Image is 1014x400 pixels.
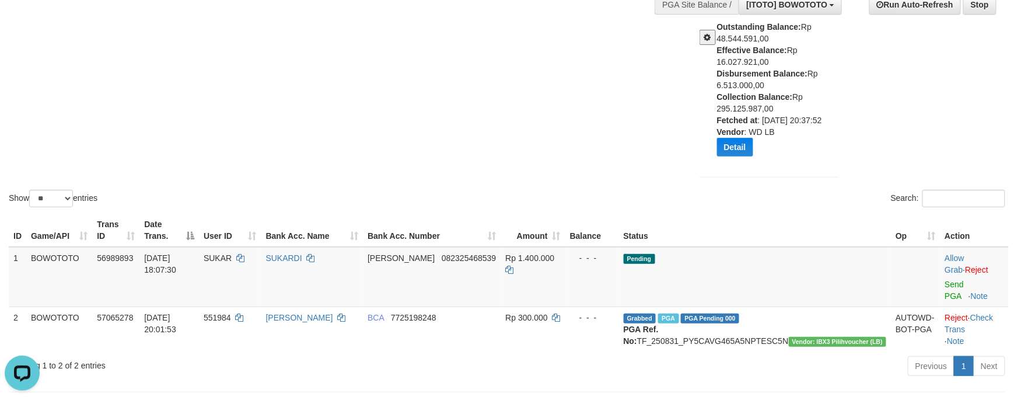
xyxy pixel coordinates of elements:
[199,214,261,247] th: User ID: activate to sort column ascending
[204,313,231,322] span: 551984
[26,307,92,352] td: BOWOTOTO
[261,214,363,247] th: Bank Acc. Name: activate to sort column ascending
[570,312,614,324] div: - - -
[505,313,547,322] span: Rp 300.000
[945,313,993,334] a: Check Trans
[29,190,73,207] select: Showentries
[940,307,1009,352] td: · ·
[717,116,758,125] b: Fetched at
[139,214,199,247] th: Date Trans.: activate to sort column descending
[945,253,964,274] a: Allow Grab
[624,254,655,264] span: Pending
[619,307,891,352] td: TF_250831_PY5CAVG465A5NPTESC5N
[565,214,619,247] th: Balance
[624,314,656,324] span: Grabbed
[908,356,954,376] a: Previous
[891,190,1005,207] label: Search:
[92,214,139,247] th: Trans ID: activate to sort column ascending
[966,265,989,274] a: Reject
[97,313,133,322] span: 57065278
[391,313,436,322] span: Copy 7725198248 to clipboard
[501,214,565,247] th: Amount: activate to sort column ascending
[9,355,414,371] div: Showing 1 to 2 of 2 entries
[9,190,97,207] label: Show entries
[940,214,1009,247] th: Action
[945,313,968,322] a: Reject
[570,252,614,264] div: - - -
[266,253,302,263] a: SUKARDI
[9,307,26,352] td: 2
[619,214,891,247] th: Status
[973,356,1005,376] a: Next
[971,291,988,301] a: Note
[97,253,133,263] span: 56989893
[5,5,40,40] button: Open LiveChat chat widget
[9,214,26,247] th: ID
[717,69,808,78] b: Disbursement Balance:
[717,21,848,165] div: Rp 48.544.591,00 Rp 16.027.921,00 Rp 6.513.000,00 Rp 295.125.987,00 : [DATE] 20:37:52 : WD LB
[204,253,232,263] span: SUKAR
[681,314,739,324] span: PGA Pending
[144,253,176,274] span: [DATE] 18:07:30
[922,190,1005,207] input: Search:
[26,214,92,247] th: Game/API: activate to sort column ascending
[717,22,802,32] b: Outstanding Balance:
[26,247,92,307] td: BOWOTOTO
[658,314,679,324] span: Marked by cheoperator01
[363,214,501,247] th: Bank Acc. Number: activate to sort column ascending
[266,313,333,322] a: [PERSON_NAME]
[717,127,744,137] b: Vendor
[945,280,964,301] a: Send PGA
[442,253,496,263] span: Copy 082325468539 to clipboard
[144,313,176,334] span: [DATE] 20:01:53
[717,46,788,55] b: Effective Balance:
[368,313,384,322] span: BCA
[947,336,964,346] a: Note
[954,356,974,376] a: 1
[789,337,887,347] span: Vendor URL: https://dashboard.q2checkout.com/secure
[368,253,435,263] span: [PERSON_NAME]
[891,214,940,247] th: Op: activate to sort column ascending
[717,92,793,102] b: Collection Balance:
[9,247,26,307] td: 1
[717,138,753,156] button: Detail
[891,307,940,352] td: AUTOWD-BOT-PGA
[945,253,965,274] span: ·
[624,325,659,346] b: PGA Ref. No:
[505,253,554,263] span: Rp 1.400.000
[940,247,1009,307] td: ·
